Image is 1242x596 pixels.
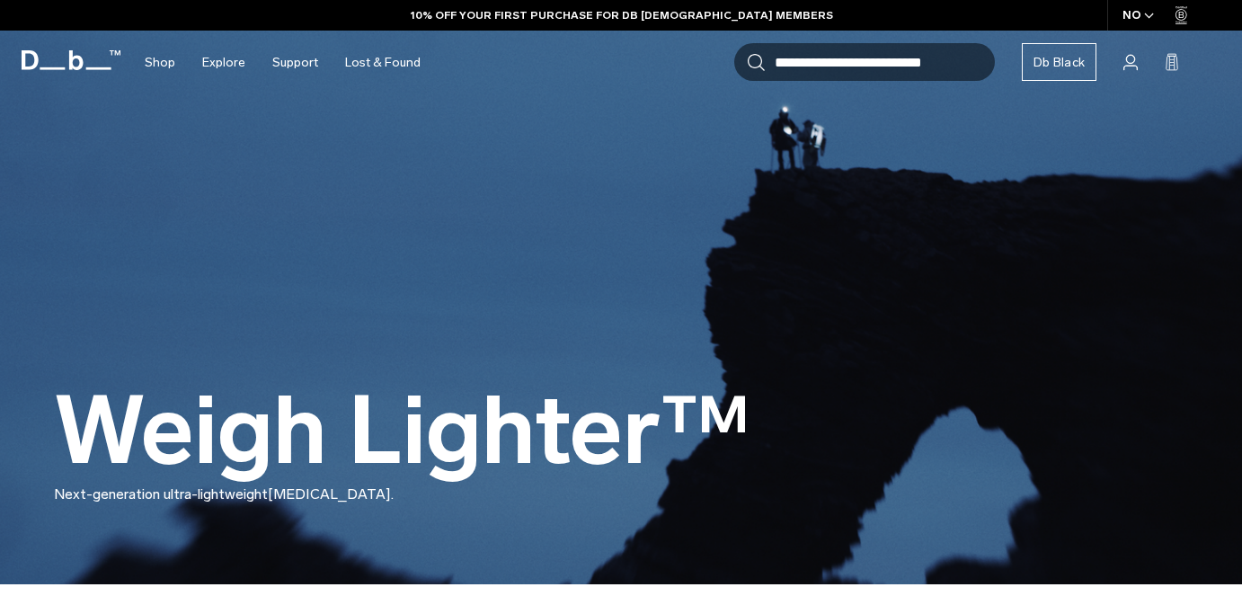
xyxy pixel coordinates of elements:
[54,485,268,503] span: Next-generation ultra-lightweight
[131,31,434,94] nav: Main Navigation
[145,31,175,94] a: Shop
[272,31,318,94] a: Support
[268,485,394,503] span: [MEDICAL_DATA].
[54,379,750,484] h1: Weigh Lighter™
[411,7,833,23] a: 10% OFF YOUR FIRST PURCHASE FOR DB [DEMOGRAPHIC_DATA] MEMBERS
[1022,43,1096,81] a: Db Black
[202,31,245,94] a: Explore
[345,31,421,94] a: Lost & Found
